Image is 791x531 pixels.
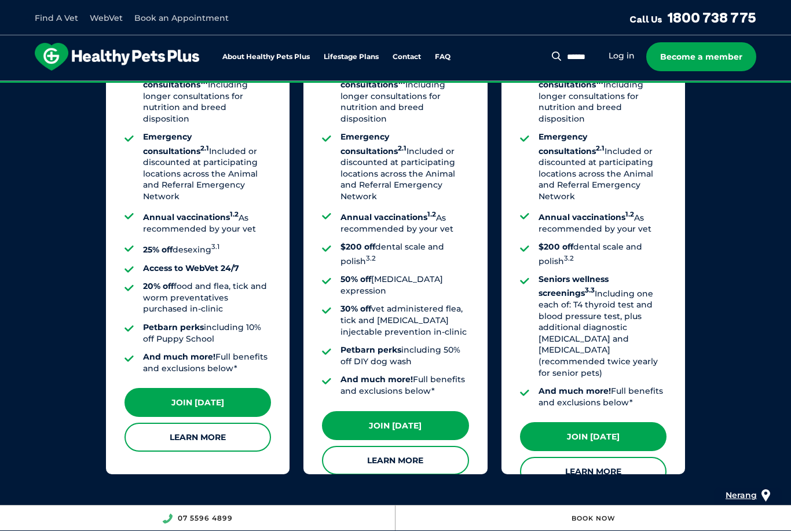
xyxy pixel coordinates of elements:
strong: And much more! [539,386,611,396]
strong: Petbarn perks [143,322,204,332]
span: Call Us [629,13,662,25]
li: As recommended by your vet [539,210,667,235]
li: Included or discounted at participating locations across the Animal and Referral Emergency Network [539,131,667,202]
strong: Emergency consultations [143,131,209,156]
sup: 1.2 [230,211,239,219]
strong: All standard consultations [340,65,405,90]
li: food and flea, tick and worm preventatives purchased in-clinic [143,281,271,315]
strong: $200 off [340,241,375,252]
a: WebVet [90,13,123,23]
strong: All standard consultations [143,65,208,90]
li: Included or discounted at participating locations across the Animal and Referral Emergency Network [143,131,271,202]
a: Call Us1800 738 775 [629,9,756,26]
sup: 1.2 [427,211,436,219]
sup: 3.1 [211,243,219,251]
span: Proactive, preventative wellness program designed to keep your pet healthier and happier for longer [180,81,612,91]
strong: Seniors wellness screenings [539,274,609,298]
a: Contact [393,53,421,61]
sup: 2.1 [596,144,605,152]
strong: Emergency consultations [539,131,605,156]
a: Book an Appointment [134,13,229,23]
sup: 3.3 [585,287,595,295]
li: As recommended by your vet [143,210,271,235]
sup: 2.1 [200,144,209,152]
li: Full benefits and exclusions below* [143,351,271,374]
sup: 3.2 [564,254,574,262]
strong: Annual vaccinations [340,212,436,222]
li: Full benefits and exclusions below* [340,374,468,397]
a: About Healthy Pets Plus [222,53,310,61]
li: Full benefits and exclusions below* [539,386,667,408]
img: hpp-logo [35,43,199,71]
a: Join [DATE] [520,422,667,451]
li: Including longer consultations for nutrition and breed disposition [539,65,667,125]
li: dental scale and polish [340,241,468,267]
button: Search [550,50,564,62]
li: Included or discounted at participating locations across the Animal and Referral Emergency Network [340,131,468,202]
img: location_phone.svg [162,514,173,523]
li: vet administered flea, tick and [MEDICAL_DATA] injectable prevention in-clinic [340,303,468,338]
strong: $200 off [539,241,573,252]
li: Including one each of: T4 thyroid test and blood pressure test, plus additional diagnostic [MEDIC... [539,274,667,379]
li: including 50% off DIY dog wash [340,345,468,367]
li: As recommended by your vet [340,210,468,235]
sup: 1.2 [625,211,634,219]
strong: Annual vaccinations [539,212,634,222]
a: Join [DATE] [124,388,271,417]
a: Log in [609,50,635,61]
li: dental scale and polish [539,241,667,267]
a: Learn More [520,457,667,486]
strong: 50% off [340,274,371,284]
a: Find A Vet [35,13,78,23]
strong: All standard consultations [539,65,603,90]
span: Nerang [726,490,757,500]
a: Lifestage Plans [324,53,379,61]
a: Book Now [572,514,616,522]
strong: And much more! [340,374,413,384]
strong: Emergency consultations [340,131,407,156]
li: including 10% off Puppy School [143,322,271,345]
sup: 3.2 [366,254,376,262]
strong: Annual vaccinations [143,212,239,222]
a: Learn More [322,446,468,475]
sup: 2.1 [398,144,407,152]
a: Nerang [726,488,757,503]
strong: And much more! [143,351,215,362]
li: Including longer consultations for nutrition and breed disposition [340,65,468,125]
strong: Petbarn perks [340,345,401,355]
li: [MEDICAL_DATA] expression [340,274,468,296]
li: Including longer consultations for nutrition and breed disposition [143,65,271,125]
img: location_pin.svg [761,489,770,502]
a: FAQ [435,53,451,61]
a: 07 5596 4899 [178,514,233,522]
a: Join [DATE] [322,411,468,440]
strong: 30% off [340,303,371,314]
strong: Access to WebVet 24/7 [143,263,239,273]
a: Become a member [646,42,756,71]
li: desexing [143,241,271,255]
a: Learn More [124,423,271,452]
strong: 25% off [143,244,173,255]
strong: 20% off [143,281,174,291]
